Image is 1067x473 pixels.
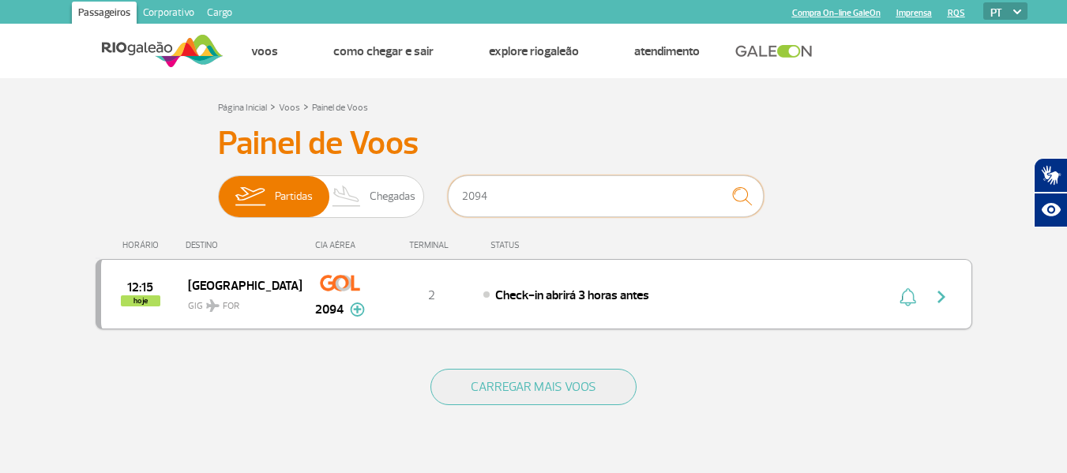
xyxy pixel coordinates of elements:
a: Atendimento [634,43,700,59]
span: 2 [428,287,435,303]
button: Abrir tradutor de língua de sinais. [1034,158,1067,193]
img: sino-painel-voo.svg [900,287,916,306]
input: Voo, cidade ou cia aérea [448,175,764,217]
a: Passageiros [72,2,137,27]
span: Chegadas [370,176,415,217]
span: FOR [223,299,239,313]
a: > [303,97,309,115]
a: Como chegar e sair [333,43,434,59]
span: Partidas [275,176,313,217]
img: destiny_airplane.svg [206,299,220,312]
button: CARREGAR MAIS VOOS [430,369,637,405]
a: Corporativo [137,2,201,27]
a: Painel de Voos [312,102,368,114]
img: mais-info-painel-voo.svg [350,302,365,317]
a: Voos [279,102,300,114]
div: HORÁRIO [100,240,186,250]
div: STATUS [483,240,611,250]
a: Cargo [201,2,239,27]
a: Compra On-line GaleOn [792,8,881,18]
img: slider-desembarque [324,176,370,217]
span: GIG [188,291,289,313]
span: Check-in abrirá 3 horas antes [495,287,649,303]
a: RQS [948,8,965,18]
button: Abrir recursos assistivos. [1034,193,1067,227]
a: Página Inicial [218,102,267,114]
a: Voos [251,43,278,59]
span: hoje [121,295,160,306]
h3: Painel de Voos [218,124,850,163]
img: seta-direita-painel-voo.svg [932,287,951,306]
div: Plugin de acessibilidade da Hand Talk. [1034,158,1067,227]
div: TERMINAL [380,240,483,250]
span: [GEOGRAPHIC_DATA] [188,275,289,295]
a: > [270,97,276,115]
img: slider-embarque [225,176,275,217]
span: 2025-08-26 12:15:00 [127,282,153,293]
span: 2094 [315,300,344,319]
a: Imprensa [896,8,932,18]
div: CIA AÉREA [301,240,380,250]
div: DESTINO [186,240,301,250]
a: Explore RIOgaleão [489,43,579,59]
